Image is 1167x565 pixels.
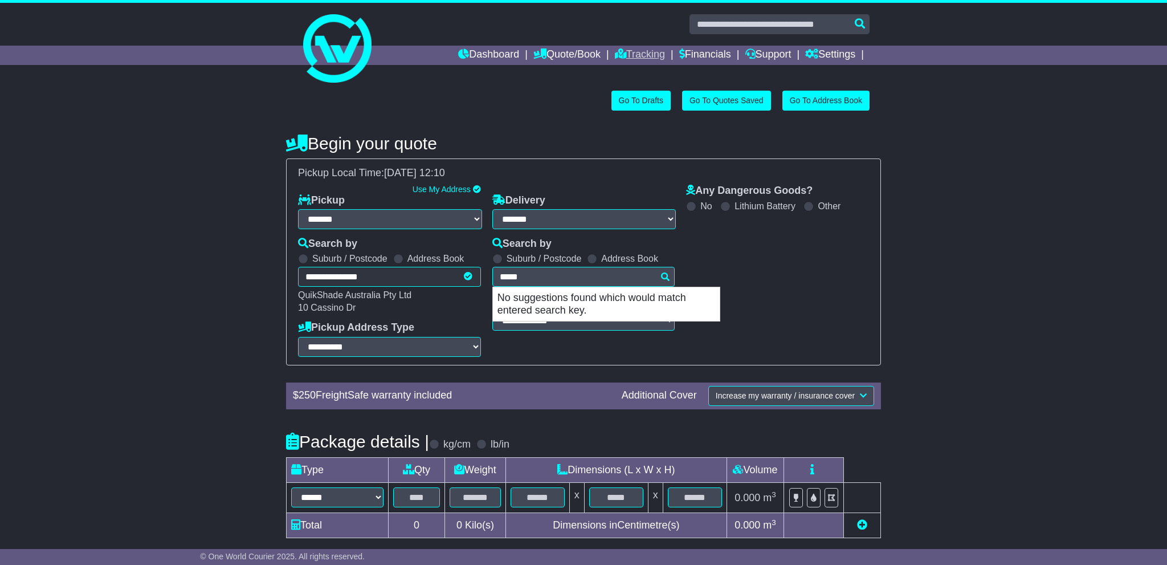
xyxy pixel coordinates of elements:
label: Delivery [492,194,545,207]
a: Go To Drafts [611,91,671,111]
span: 0 [456,519,462,531]
a: Use My Address [413,185,471,194]
label: Pickup Address Type [298,322,414,334]
span: 10 Cassino Dr [298,303,356,312]
a: Dashboard [458,46,519,65]
p: No suggestions found which would match entered search key. [493,287,720,321]
label: Address Book [601,253,658,264]
label: Pickup [298,194,345,207]
label: Search by [298,238,357,250]
a: Financials [679,46,731,65]
label: Suburb / Postcode [507,253,582,264]
td: Dimensions (L x W x H) [505,457,727,482]
span: QuikShade Australia Pty Ltd [298,290,411,300]
a: Support [745,46,791,65]
span: m [763,519,776,531]
label: Any Dangerous Goods? [686,185,813,197]
span: Increase my warranty / insurance cover [716,391,855,400]
td: Volume [727,457,784,482]
span: 250 [299,389,316,401]
label: No [700,201,712,212]
sup: 3 [772,518,776,527]
td: Kilo(s) [445,513,506,538]
div: $ FreightSafe warranty included [287,389,616,402]
sup: 3 [772,490,776,499]
h4: Package details | [286,432,429,451]
h4: Begin your quote [286,134,881,153]
a: Add new item [857,519,867,531]
span: © One World Courier 2025. All rights reserved. [200,552,365,561]
a: Go To Quotes Saved [682,91,771,111]
label: kg/cm [443,438,471,451]
a: Quote/Book [533,46,601,65]
td: 0 [388,513,444,538]
span: 0.000 [735,519,760,531]
label: lb/in [491,438,509,451]
a: Go To Address Book [782,91,870,111]
td: Dimensions in Centimetre(s) [505,513,727,538]
label: Lithium Battery [735,201,795,212]
button: Increase my warranty / insurance cover [708,386,874,406]
label: Other [818,201,840,212]
td: x [648,482,663,513]
label: Suburb / Postcode [312,253,387,264]
span: m [763,492,776,503]
div: Pickup Local Time: [292,167,875,180]
td: Type [287,457,389,482]
label: Search by [492,238,552,250]
td: Qty [388,457,444,482]
div: Additional Cover [616,389,703,402]
td: Total [287,513,389,538]
td: Weight [445,457,506,482]
a: Tracking [615,46,665,65]
label: Address Book [407,253,464,264]
span: [DATE] 12:10 [384,167,445,178]
span: 0.000 [735,492,760,503]
td: x [569,482,584,513]
a: Settings [805,46,855,65]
